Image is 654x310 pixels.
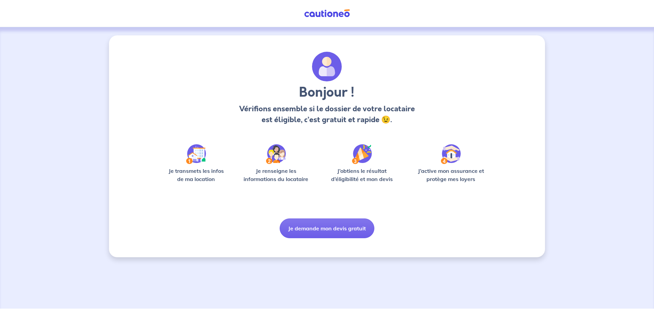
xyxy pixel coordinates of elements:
[324,167,401,183] p: J’obtiens le résultat d’éligibilité et mon devis
[312,52,342,82] img: archivate
[163,167,229,183] p: Je transmets les infos de ma location
[280,218,374,238] button: Je demande mon devis gratuit
[301,9,353,18] img: Cautioneo
[239,167,313,183] p: Je renseigne les informations du locataire
[186,144,206,164] img: /static/90a569abe86eec82015bcaae536bd8e6/Step-1.svg
[237,84,417,101] h3: Bonjour !
[411,167,490,183] p: J’active mon assurance et protège mes loyers
[352,144,372,164] img: /static/f3e743aab9439237c3e2196e4328bba9/Step-3.svg
[441,144,461,164] img: /static/bfff1cf634d835d9112899e6a3df1a5d/Step-4.svg
[266,144,286,164] img: /static/c0a346edaed446bb123850d2d04ad552/Step-2.svg
[237,103,417,125] p: Vérifions ensemble si le dossier de votre locataire est éligible, c’est gratuit et rapide 😉.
